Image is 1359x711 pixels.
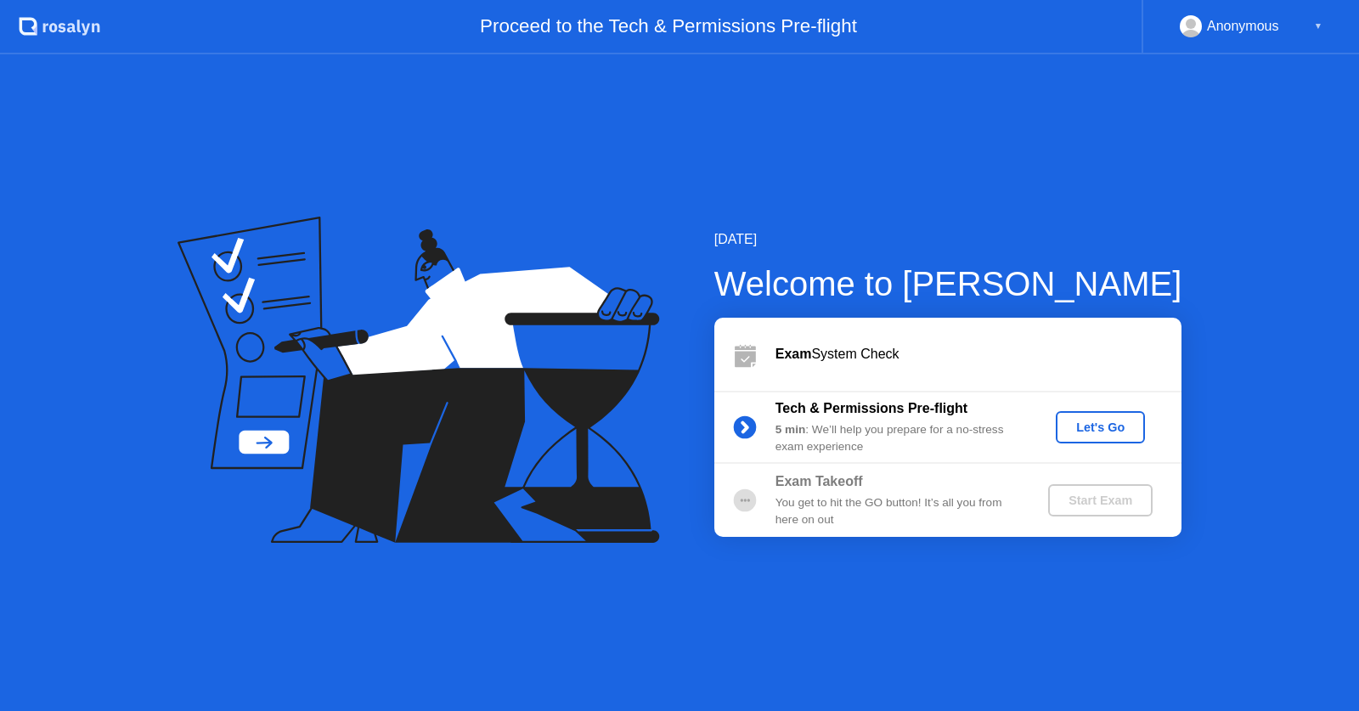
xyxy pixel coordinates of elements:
b: Tech & Permissions Pre-flight [775,401,967,415]
button: Let's Go [1056,411,1145,443]
div: [DATE] [714,229,1182,250]
div: You get to hit the GO button! It’s all you from here on out [775,494,1020,529]
div: ▼ [1314,15,1322,37]
div: Let's Go [1063,420,1138,434]
div: : We’ll help you prepare for a no-stress exam experience [775,421,1020,456]
b: 5 min [775,423,806,436]
button: Start Exam [1048,484,1153,516]
div: Anonymous [1207,15,1279,37]
b: Exam Takeoff [775,474,863,488]
div: Welcome to [PERSON_NAME] [714,258,1182,309]
b: Exam [775,347,812,361]
div: System Check [775,344,1181,364]
div: Start Exam [1055,494,1146,507]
